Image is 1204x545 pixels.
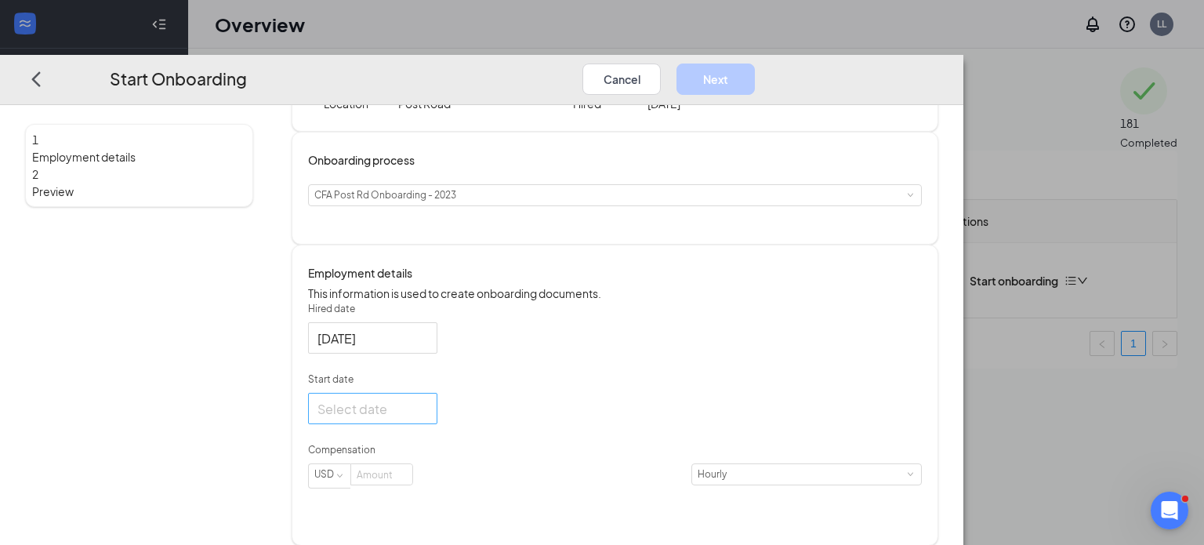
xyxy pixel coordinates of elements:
[308,151,922,169] h4: Onboarding process
[582,63,661,94] button: Cancel
[32,167,38,181] span: 2
[314,185,467,205] div: [object Object]
[351,464,412,485] input: Amount
[317,398,425,418] input: Select date
[32,183,246,200] span: Preview
[647,95,797,112] p: [DATE]
[698,464,738,485] div: Hourly
[1151,492,1188,529] iframe: Intercom live chat
[308,285,922,302] p: This information is used to create onboarding documents.
[573,95,647,112] p: Hired
[314,464,345,485] div: USD
[308,264,922,282] h4: Employment details
[314,189,456,201] span: CFA Post Rd Onboarding - 2023
[308,372,922,387] p: Start date
[32,148,246,165] span: Employment details
[32,133,38,147] span: 1
[110,65,247,91] h3: Start Onboarding
[308,302,922,316] p: Hired date
[398,95,548,112] p: Post Road
[317,328,425,347] input: Sep 16, 2025
[308,443,922,457] p: Compensation
[324,95,398,112] p: Location
[676,63,755,94] button: Next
